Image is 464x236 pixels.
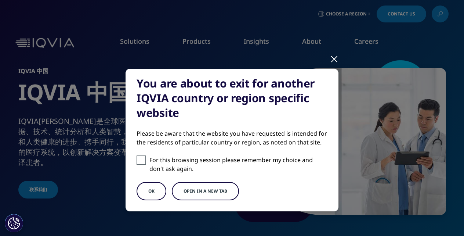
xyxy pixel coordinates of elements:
[137,182,166,200] button: OK
[137,76,327,120] div: You are about to exit for another IQVIA country or region specific website
[149,155,327,173] p: For this browsing session please remember my choice and don't ask again.
[172,182,239,200] button: Open in a new tab
[137,129,327,147] div: Please be aware that the website you have requested is intended for the residents of particular c...
[5,214,23,232] button: Cookies Settings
